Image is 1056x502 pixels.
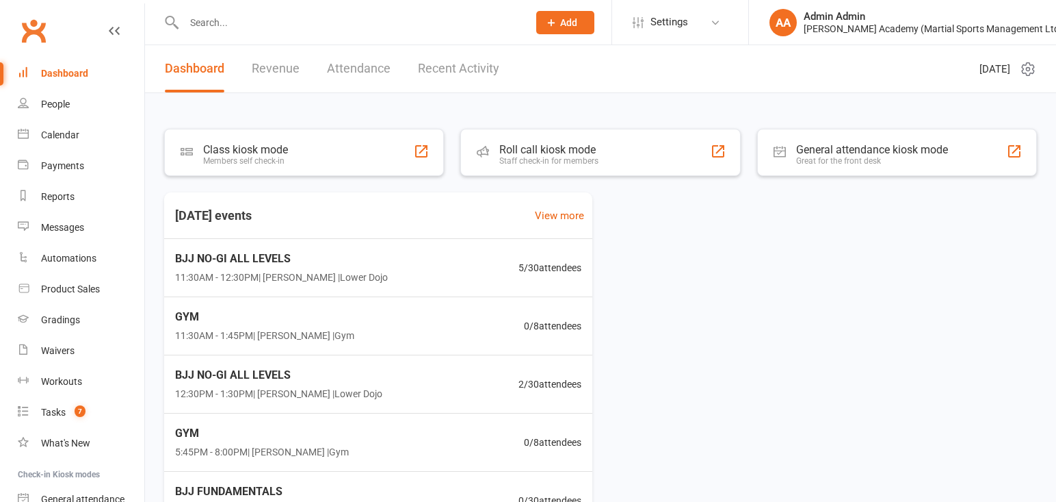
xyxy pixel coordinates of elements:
div: Dashboard [41,68,88,79]
a: People [18,89,144,120]
div: AA [769,9,797,36]
span: 0 / 8 attendees [524,435,581,450]
a: Dashboard [18,58,144,89]
a: Tasks 7 [18,397,144,428]
a: Product Sales [18,274,144,305]
div: Waivers [41,345,75,356]
button: Add [536,11,594,34]
a: Clubworx [16,14,51,48]
span: 5 / 30 attendees [518,260,581,275]
div: Product Sales [41,284,100,294]
span: GYM [175,308,354,326]
div: Tasks [41,407,66,418]
span: BJJ NO-GI ALL LEVELS [175,366,382,384]
div: Calendar [41,129,79,140]
div: People [41,99,70,110]
span: 12:30PM - 1:30PM | [PERSON_NAME] | Lower Dojo [175,386,382,401]
span: 11:30AM - 12:30PM | [PERSON_NAME] | Lower Dojo [175,270,388,285]
a: Reports [18,181,144,212]
h3: [DATE] events [164,203,263,228]
a: Calendar [18,120,144,151]
span: BJJ NO-GI ALL LEVELS [175,250,388,268]
div: Class kiosk mode [203,143,288,156]
a: Gradings [18,305,144,336]
span: 5:45PM - 8:00PM | [PERSON_NAME] | Gym [175,444,349,460]
a: Workouts [18,366,144,397]
a: Messages [18,212,144,243]
a: Recent Activity [418,45,499,92]
span: 7 [75,405,85,417]
span: BJJ FUNDAMENTALS [175,483,377,501]
span: Settings [650,7,688,38]
a: Dashboard [165,45,224,92]
span: 0 / 8 attendees [524,318,581,334]
div: Gradings [41,314,80,325]
a: What's New [18,428,144,459]
a: Waivers [18,336,144,366]
a: View more [535,208,584,224]
span: GYM [175,425,349,442]
input: Search... [180,13,518,32]
div: Roll call kiosk mode [499,143,598,156]
span: 2 / 30 attendees [518,377,581,392]
div: Payments [41,160,84,171]
div: Messages [41,222,84,233]
div: Reports [41,191,75,202]
span: Add [560,17,577,28]
span: 11:30AM - 1:45PM | [PERSON_NAME] | Gym [175,328,354,343]
div: What's New [41,438,90,449]
div: Automations [41,253,96,264]
a: Payments [18,151,144,181]
div: Members self check-in [203,156,288,166]
div: General attendance kiosk mode [796,143,948,156]
div: Workouts [41,376,82,387]
span: [DATE] [979,61,1010,77]
a: Attendance [327,45,391,92]
div: Great for the front desk [796,156,948,166]
a: Revenue [252,45,300,92]
div: Staff check-in for members [499,156,598,166]
a: Automations [18,243,144,274]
